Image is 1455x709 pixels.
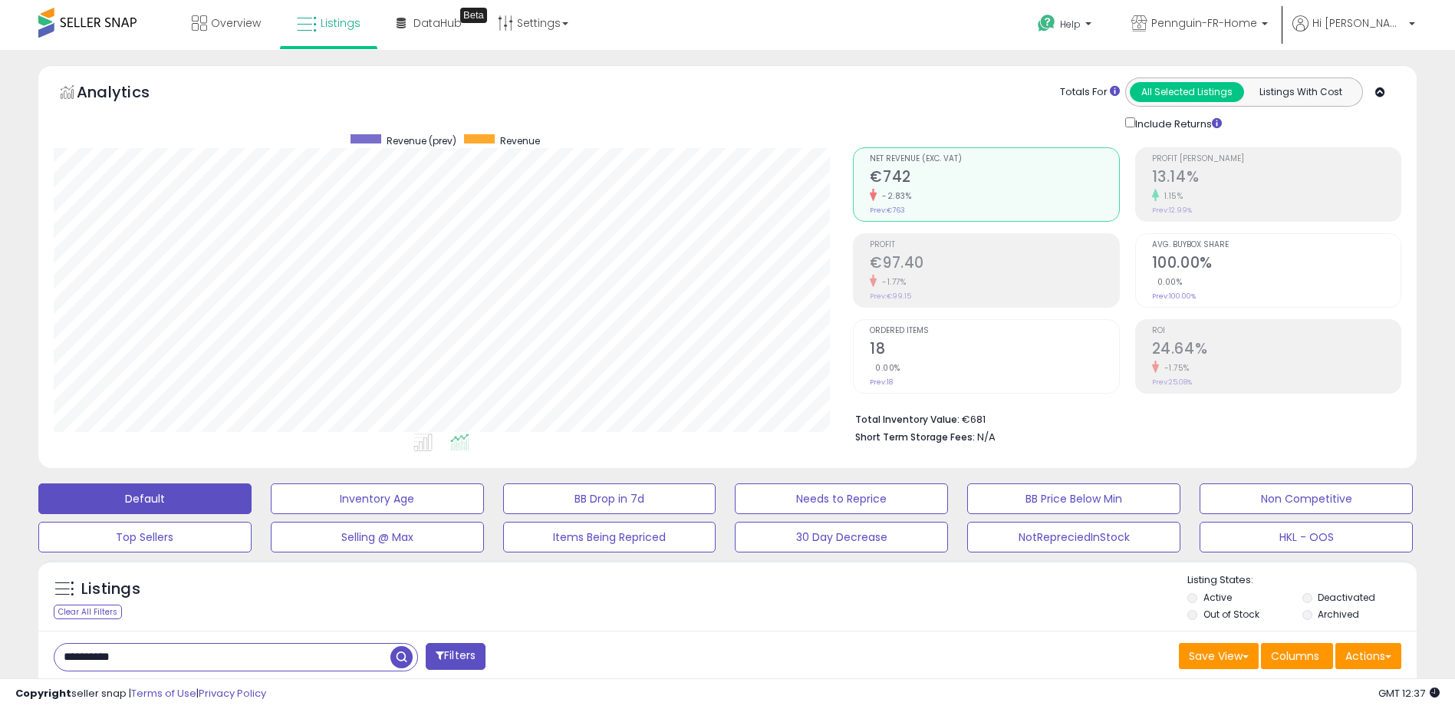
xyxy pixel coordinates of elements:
[1114,114,1240,132] div: Include Returns
[1203,591,1232,604] label: Active
[1179,643,1259,669] button: Save View
[1378,686,1440,701] span: 2025-09-11 12:37 GMT
[54,605,122,619] div: Clear All Filters
[870,378,893,387] small: Prev: 18
[1152,292,1196,301] small: Prev: 100.00%
[1159,190,1183,202] small: 1.15%
[1243,82,1358,102] button: Listings With Cost
[1312,15,1404,31] span: Hi [PERSON_NAME]
[1318,591,1375,604] label: Deactivated
[38,483,252,514] button: Default
[870,241,1118,249] span: Profit
[199,686,266,701] a: Privacy Policy
[870,340,1118,361] h2: 18
[460,8,487,23] div: Tooltip anchor
[870,168,1118,189] h2: €742
[1152,241,1401,249] span: Avg. Buybox Share
[855,413,960,426] b: Total Inventory Value:
[77,81,179,107] h5: Analytics
[1025,2,1107,50] a: Help
[1060,18,1081,31] span: Help
[426,643,486,670] button: Filters
[1152,155,1401,163] span: Profit [PERSON_NAME]
[1152,168,1401,189] h2: 13.14%
[877,190,911,202] small: -2.83%
[1130,82,1244,102] button: All Selected Listings
[81,579,140,600] h5: Listings
[967,522,1180,552] button: NotRepreciedInStock
[967,483,1180,514] button: BB Price Below Min
[1200,483,1413,514] button: Non Competitive
[870,254,1118,275] h2: €97.40
[1200,522,1413,552] button: HKL - OOS
[735,522,948,552] button: 30 Day Decrease
[977,430,996,444] span: N/A
[1060,85,1120,100] div: Totals For
[211,15,261,31] span: Overview
[1203,608,1259,621] label: Out of Stock
[1152,340,1401,361] h2: 24.64%
[1318,608,1359,621] label: Archived
[870,327,1118,335] span: Ordered Items
[1335,643,1401,669] button: Actions
[1152,378,1192,387] small: Prev: 25.08%
[271,483,484,514] button: Inventory Age
[503,522,716,552] button: Items Being Repriced
[1261,643,1333,669] button: Columns
[38,522,252,552] button: Top Sellers
[877,276,906,288] small: -1.77%
[870,292,911,301] small: Prev: €99.15
[1152,206,1192,215] small: Prev: 12.99%
[735,483,948,514] button: Needs to Reprice
[855,430,975,444] b: Short Term Storage Fees:
[1037,14,1056,33] i: Get Help
[271,522,484,552] button: Selling @ Max
[1152,254,1401,275] h2: 100.00%
[1271,648,1319,664] span: Columns
[500,134,540,147] span: Revenue
[1159,362,1190,374] small: -1.75%
[1152,276,1183,288] small: 0.00%
[1151,15,1257,31] span: Pennguin-FR-Home
[1152,327,1401,335] span: ROI
[855,409,1390,427] li: €681
[131,686,196,701] a: Terms of Use
[870,206,905,215] small: Prev: €763
[413,15,462,31] span: DataHub
[387,134,456,147] span: Revenue (prev)
[15,686,71,701] strong: Copyright
[321,15,360,31] span: Listings
[1187,573,1417,588] p: Listing States:
[870,155,1118,163] span: Net Revenue (Exc. VAT)
[503,483,716,514] button: BB Drop in 7d
[870,362,900,374] small: 0.00%
[1292,15,1415,50] a: Hi [PERSON_NAME]
[15,687,266,701] div: seller snap | |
